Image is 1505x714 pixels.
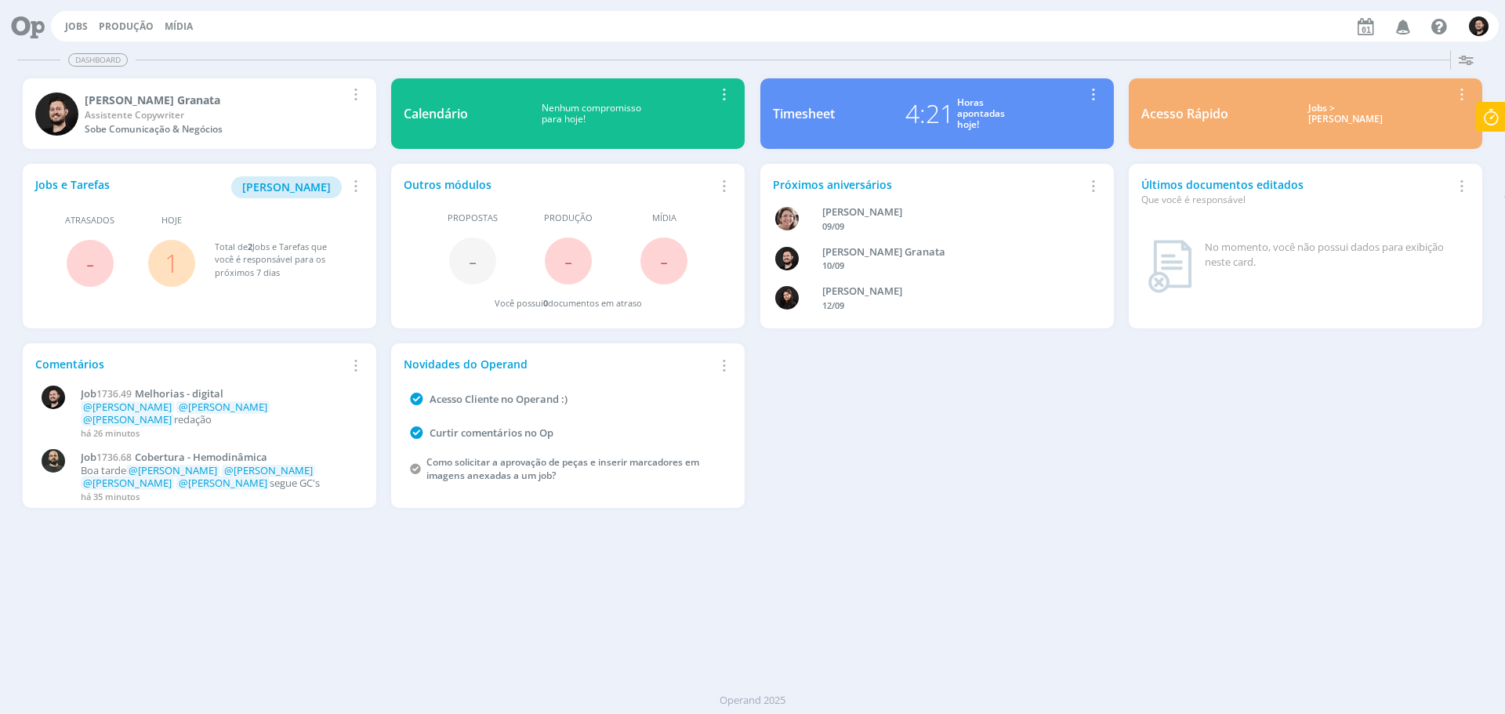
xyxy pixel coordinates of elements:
[215,241,348,280] div: Total de Jobs e Tarefas que você é responsável para os próximos 7 dias
[42,449,65,473] img: P
[404,356,714,372] div: Novidades do Operand
[135,450,267,464] span: Cobertura - Hemodinâmica
[822,284,1076,299] div: Luana da Silva de Andrade
[1141,193,1452,207] div: Que você é responsável
[426,455,699,482] a: Como solicitar a aprovação de peças e inserir marcadores em imagens anexadas a um job?
[495,297,642,310] div: Você possui documentos em atraso
[160,20,198,33] button: Mídia
[60,20,92,33] button: Jobs
[99,20,154,33] a: Produção
[652,212,676,225] span: Mídia
[775,286,799,310] img: L
[248,241,252,252] span: 2
[83,412,172,426] span: @[PERSON_NAME]
[822,205,1076,220] div: Aline Beatriz Jackisch
[96,387,132,400] span: 1736.49
[1469,16,1489,36] img: B
[544,212,593,225] span: Produção
[135,386,223,400] span: Melhorias - digital
[94,20,158,33] button: Produção
[129,463,217,477] span: @[PERSON_NAME]
[86,246,94,280] span: -
[231,176,342,198] button: [PERSON_NAME]
[83,400,172,414] span: @[PERSON_NAME]
[404,176,714,193] div: Outros módulos
[81,451,355,464] a: Job1736.68Cobertura - Hemodinâmica
[42,386,65,409] img: B
[231,179,342,194] a: [PERSON_NAME]
[81,491,140,502] span: há 35 minutos
[35,176,346,198] div: Jobs e Tarefas
[957,97,1005,131] div: Horas apontadas hoje!
[81,388,355,400] a: Job1736.49Melhorias - digital
[1240,103,1452,125] div: Jobs > [PERSON_NAME]
[1148,240,1192,293] img: dashboard_not_found.png
[161,214,182,227] span: Hoje
[81,401,355,426] p: redação
[35,92,78,136] img: B
[430,426,553,440] a: Curtir comentários no Op
[224,463,313,477] span: @[PERSON_NAME]
[65,20,88,33] a: Jobs
[660,244,668,277] span: -
[543,297,548,309] span: 0
[905,95,954,132] div: 4:21
[1141,176,1452,207] div: Últimos documentos editados
[773,104,835,123] div: Timesheet
[822,299,844,311] span: 12/09
[404,104,468,123] div: Calendário
[96,451,132,464] span: 1736.68
[179,400,267,414] span: @[PERSON_NAME]
[1468,13,1489,40] button: B
[822,259,844,271] span: 10/09
[35,356,346,372] div: Comentários
[165,246,179,280] a: 1
[81,465,355,489] p: Boa tarde segue GC's
[822,220,844,232] span: 09/09
[430,392,568,406] a: Acesso Cliente no Operand :)
[773,176,1083,193] div: Próximos aniversários
[242,179,331,194] span: [PERSON_NAME]
[81,427,140,439] span: há 26 minutos
[760,78,1114,149] a: Timesheet4:21Horasapontadashoje!
[179,476,267,490] span: @[PERSON_NAME]
[23,78,376,149] a: B[PERSON_NAME] GranataAssistente CopywriterSobe Comunicação & Negócios
[1141,104,1228,123] div: Acesso Rápido
[448,212,498,225] span: Propostas
[469,244,477,277] span: -
[83,476,172,490] span: @[PERSON_NAME]
[775,207,799,230] img: A
[68,53,128,67] span: Dashboard
[564,244,572,277] span: -
[775,247,799,270] img: B
[822,245,1076,260] div: Bruno Corralo Granata
[85,92,346,108] div: Bruno Corralo Granata
[468,103,714,125] div: Nenhum compromisso para hoje!
[85,108,346,122] div: Assistente Copywriter
[85,122,346,136] div: Sobe Comunicação & Negócios
[1205,240,1463,270] div: No momento, você não possui dados para exibição neste card.
[165,20,193,33] a: Mídia
[65,214,114,227] span: Atrasados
